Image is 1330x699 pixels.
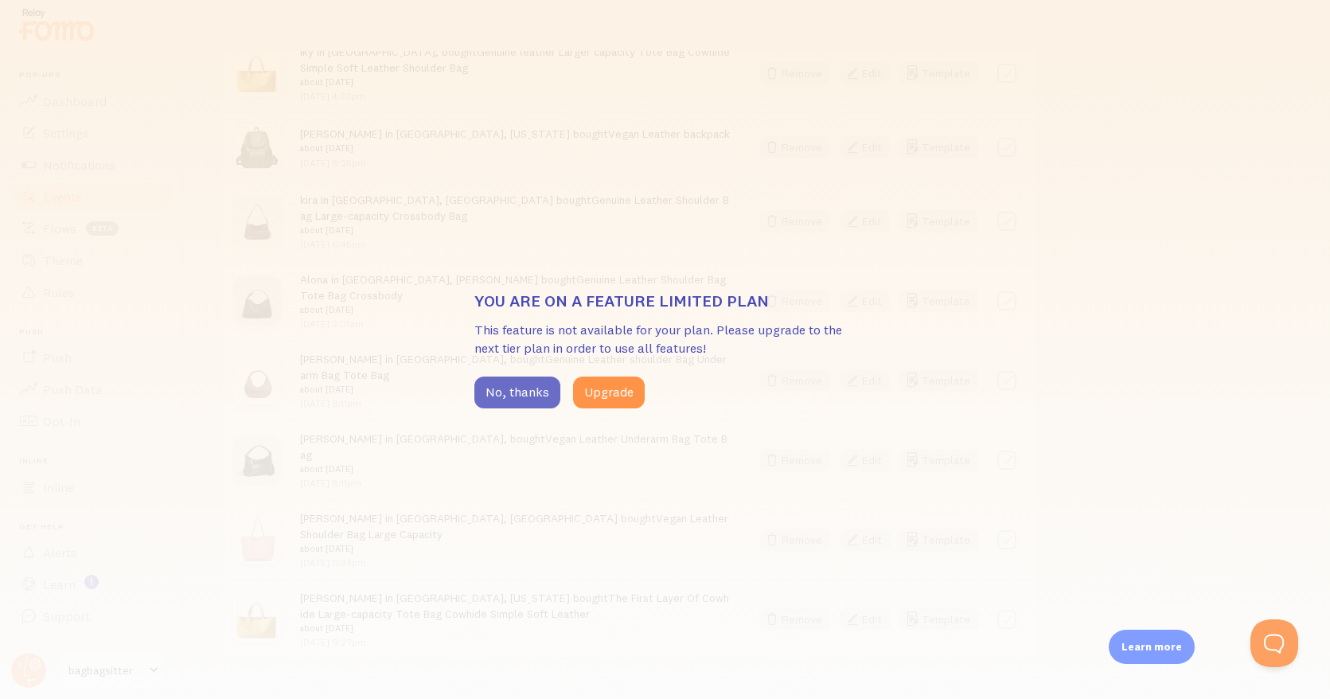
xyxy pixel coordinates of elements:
[1109,630,1195,664] div: Learn more
[1250,619,1298,667] iframe: Help Scout Beacon - Open
[474,321,856,357] p: This feature is not available for your plan. Please upgrade to the next tier plan in order to use...
[573,377,645,408] button: Upgrade
[474,291,856,311] h3: You are on a feature limited plan
[1121,639,1182,654] p: Learn more
[474,377,560,408] button: No, thanks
